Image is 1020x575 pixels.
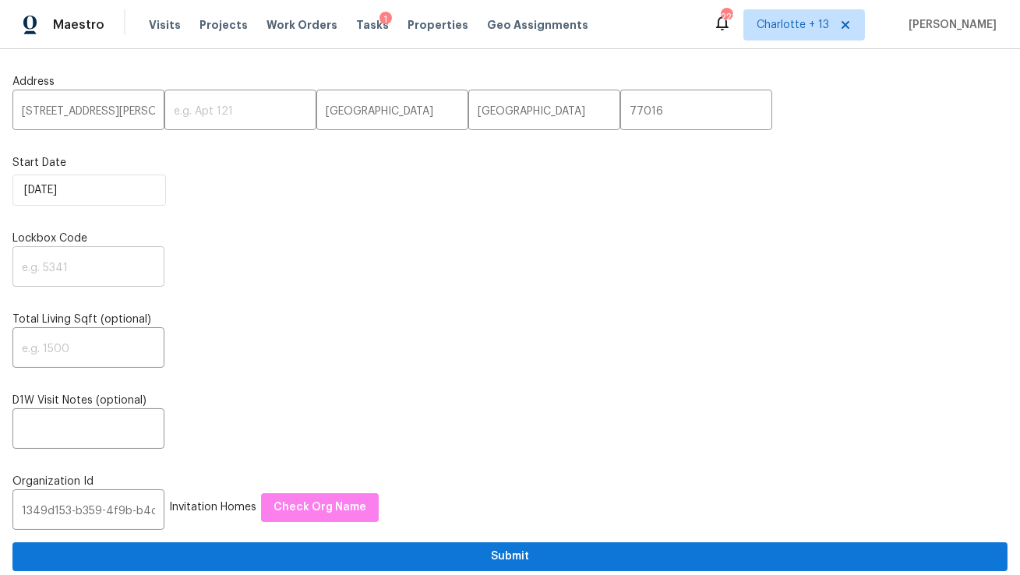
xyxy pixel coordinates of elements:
span: [PERSON_NAME] [902,17,997,33]
span: Visits [149,17,181,33]
input: e.g. 5341 [12,250,164,287]
span: Maestro [53,17,104,33]
div: 223 [721,9,732,25]
span: Invitation Homes [169,502,256,513]
span: Work Orders [266,17,337,33]
input: M/D/YYYY [12,175,166,206]
input: e.g. 83a26f94-c10f-4090-9774-6139d7b9c16c [12,493,164,530]
span: Projects [199,17,248,33]
input: e.g. 30066 [620,93,772,130]
input: e.g. 1500 [12,331,164,368]
label: Address [12,74,1008,90]
button: Check Org Name [261,493,379,522]
div: 1 [379,12,392,27]
span: Properties [408,17,468,33]
label: D1W Visit Notes (optional) [12,393,1008,408]
label: Organization Id [12,474,1008,489]
input: e.g. 123 Main St [12,93,164,130]
input: e.g. GA [468,93,620,130]
span: Check Org Name [274,498,366,517]
button: Submit [12,542,1008,571]
label: Total Living Sqft (optional) [12,312,1008,327]
input: e.g. Atlanta [316,93,468,130]
input: e.g. Apt 121 [164,93,316,130]
span: Submit [25,547,995,566]
span: Charlotte + 13 [757,17,829,33]
span: Geo Assignments [487,17,588,33]
label: Lockbox Code [12,231,1008,246]
label: Start Date [12,155,1008,171]
span: Tasks [356,19,389,30]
